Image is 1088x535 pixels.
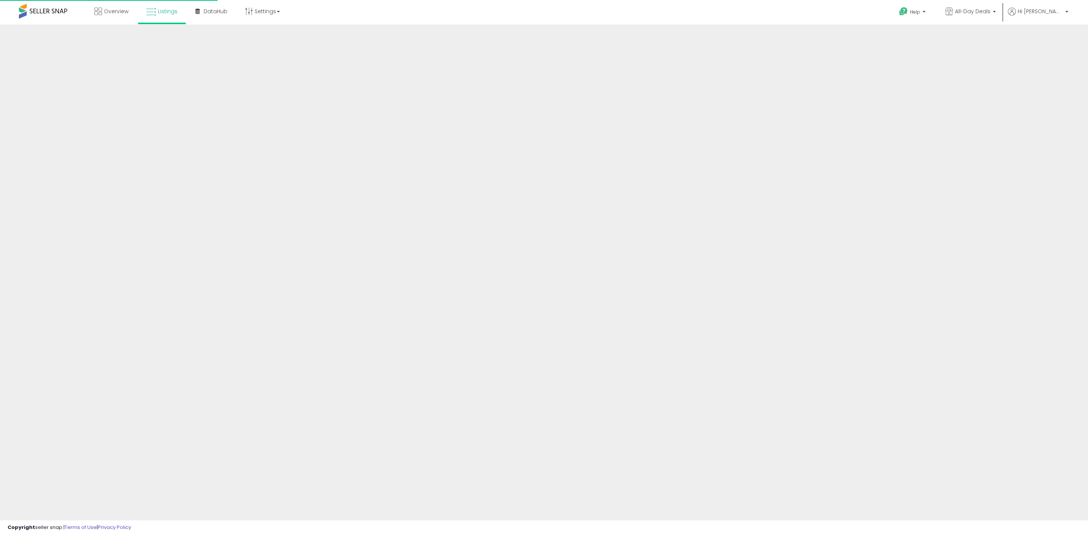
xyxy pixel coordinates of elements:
span: DataHub [204,8,227,15]
span: Help [910,9,920,15]
a: Help [893,1,933,25]
span: Overview [104,8,128,15]
i: Get Help [899,7,908,16]
span: Hi [PERSON_NAME] [1018,8,1063,15]
span: All-Day Deals [955,8,991,15]
span: Listings [158,8,178,15]
a: Hi [PERSON_NAME] [1008,8,1068,25]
